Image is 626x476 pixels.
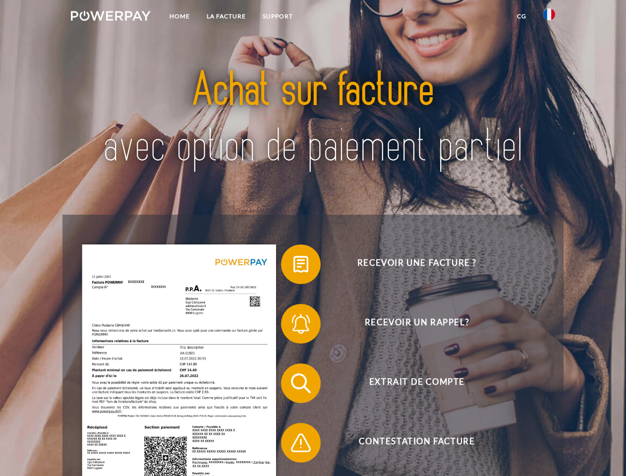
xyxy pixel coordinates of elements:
[281,363,539,403] button: Extrait de compte
[281,423,539,463] button: Contestation Facture
[281,304,539,344] button: Recevoir un rappel?
[288,371,313,396] img: qb_search.svg
[288,252,313,277] img: qb_bill.svg
[71,11,151,21] img: logo-powerpay-white.svg
[288,430,313,455] img: qb_warning.svg
[543,8,555,20] img: fr
[509,7,535,25] a: CG
[295,423,538,463] span: Contestation Facture
[295,304,538,344] span: Recevoir un rappel?
[281,244,539,284] button: Recevoir une facture ?
[198,7,254,25] a: LA FACTURE
[295,244,538,284] span: Recevoir une facture ?
[254,7,301,25] a: Support
[295,363,538,403] span: Extrait de compte
[161,7,198,25] a: Home
[95,48,531,190] img: title-powerpay_fr.svg
[288,311,313,336] img: qb_bell.svg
